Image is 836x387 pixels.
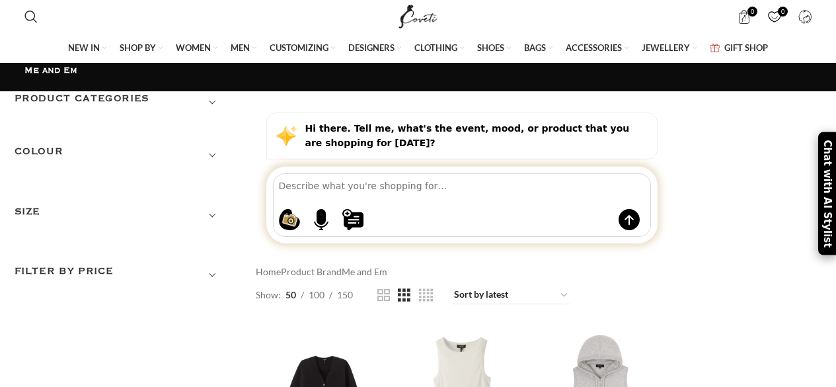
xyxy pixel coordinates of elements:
span: Me and Em [342,265,387,279]
span: 150 [337,289,353,300]
span: MEN [231,42,250,54]
a: JEWELLERY [642,34,697,62]
a: BAGS [524,34,552,62]
a: GIFT SHOP [710,34,768,62]
a: MEN [231,34,256,62]
a: 150 [332,288,358,302]
span: BAGS [524,42,546,54]
a: Site logo [396,10,440,21]
nav: Breadcrumb [256,265,387,279]
span: 0 [778,7,788,17]
a: SHOP BY [120,34,163,62]
h3: Filter by price [15,264,226,286]
span: WOMEN [176,42,211,54]
span: 100 [309,289,324,300]
a: CLOTHING [414,34,464,62]
a: NEW IN [68,34,106,62]
h3: COLOUR [15,144,226,167]
a: 0 [731,3,758,30]
span: JEWELLERY [642,42,690,54]
div: My Wishlist [761,3,788,30]
span: NEW IN [68,42,100,54]
select: Shop order [453,286,570,304]
h3: SIZE [15,204,226,227]
h3: Product categories [15,91,226,114]
span: DESIGNERS [348,42,395,54]
a: CUSTOMIZING [270,34,335,62]
span: CLOTHING [414,42,457,54]
span: GIFT SHOP [724,42,768,54]
span: Show [256,288,281,302]
a: DESIGNERS [348,34,401,62]
a: Home [256,265,281,279]
a: Grid view 3 [398,287,410,304]
div: Main navigation [18,34,819,62]
a: Grid view 4 [419,287,433,304]
span: CUSTOMIZING [270,42,328,54]
span: 0 [747,7,757,17]
a: WOMEN [176,34,217,62]
span: Product Brand [281,265,342,279]
span: SHOP BY [120,42,156,54]
a: Search [18,3,44,30]
a: ACCESSORIES [566,34,628,62]
span: 50 [285,289,296,300]
span: SHOES [477,42,504,54]
a: 100 [304,288,329,302]
a: Grid view 2 [377,287,390,304]
a: 0 [761,3,788,30]
span: ACCESSORIES [566,42,622,54]
a: SHOES [477,34,511,62]
img: GiftBag [710,44,720,52]
a: 50 [281,288,301,302]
